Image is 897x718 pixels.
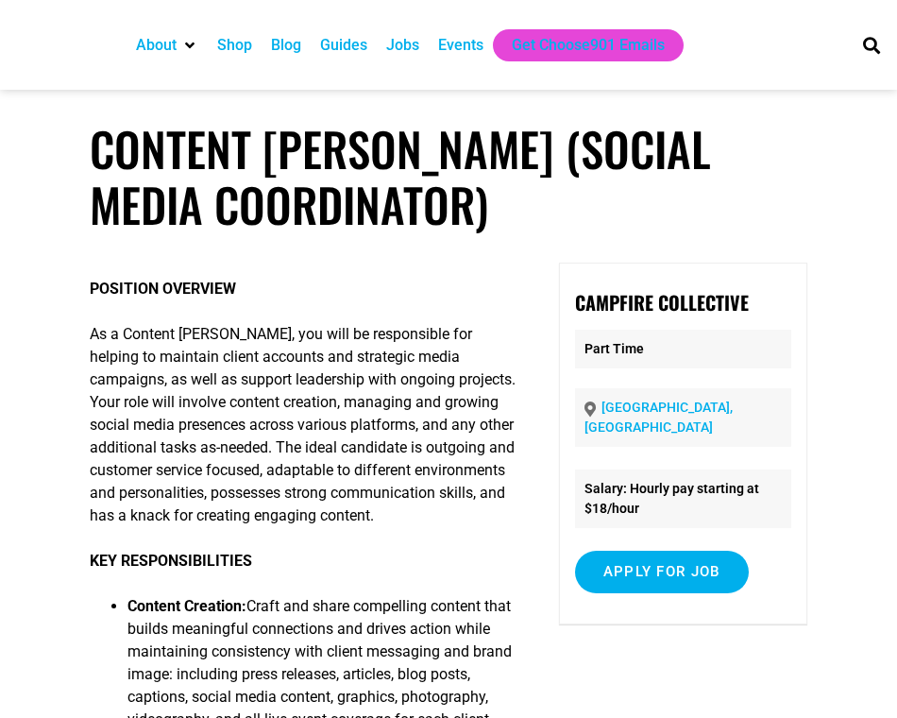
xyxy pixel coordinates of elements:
strong: Content Creation: [127,597,246,615]
a: [GEOGRAPHIC_DATA], [GEOGRAPHIC_DATA] [584,400,733,435]
a: Jobs [386,34,419,57]
a: Blog [271,34,301,57]
li: Salary: Hourly pay starting at $18/hour [575,470,791,528]
strong: POSITION OVERVIEW [90,280,236,298]
nav: Main nav [127,29,838,61]
p: As a Content [PERSON_NAME], you will be responsible for helping to maintain client accounts and s... [90,323,523,527]
h1: Content [PERSON_NAME] (Social Media Coordinator) [90,121,807,232]
div: Search [855,29,887,60]
a: Get Choose901 Emails [512,34,665,57]
strong: KEY RESPONSIBILITIES [90,552,252,570]
input: Apply for job [575,551,749,593]
strong: Campfire Collective [575,288,749,316]
a: About [136,34,177,57]
div: About [127,29,208,61]
a: Events [438,34,483,57]
a: Guides [320,34,367,57]
p: Part Time [575,330,791,368]
a: Shop [217,34,252,57]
